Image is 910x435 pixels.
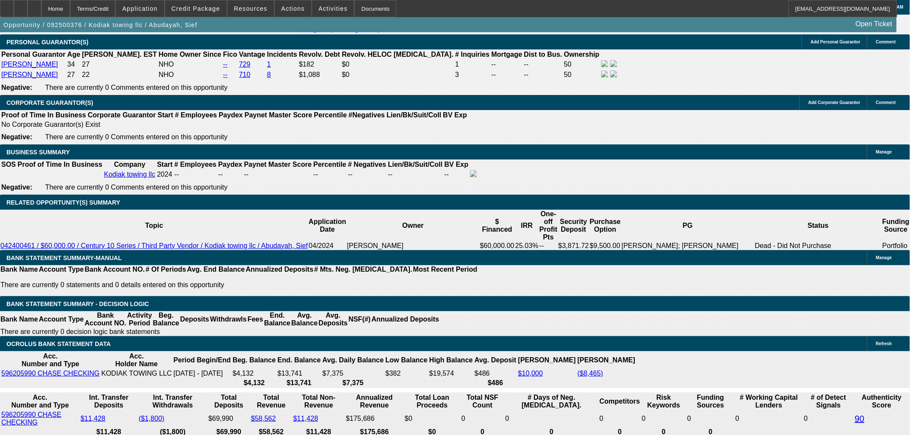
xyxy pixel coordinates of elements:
th: Period Begin/End [173,352,231,368]
a: 710 [239,71,251,78]
td: -- [387,170,443,179]
th: End. Balance [264,311,291,328]
b: # Employees [175,161,217,168]
p: There are currently 0 statements and 0 details entered on this opportunity [0,281,477,289]
th: Security Deposit [558,210,589,242]
th: Withdrawls [209,311,247,328]
img: facebook-icon.png [470,170,477,177]
span: Opportunity / 092500376 / Kodiak towing llc / Abudayah, Sief [3,21,197,28]
button: Actions [275,0,311,17]
b: BV Exp [443,111,467,119]
th: Bank Account NO. [84,265,145,274]
th: # of Detect Signals [804,393,854,410]
th: Avg. Balance [291,311,318,328]
th: Activity Period [127,311,153,328]
th: Application Date [308,210,347,242]
td: 0 [687,410,734,427]
th: $4,132 [232,379,276,387]
th: End. Balance [277,352,321,368]
td: $182 [298,60,341,69]
b: Incidents [267,51,297,58]
img: linkedin-icon.png [610,70,617,77]
th: Avg. Deposits [318,311,348,328]
b: Fico [223,51,237,58]
td: $4,132 [232,369,276,378]
td: $7,375 [322,369,384,378]
th: Status [754,210,882,242]
span: Actions [281,5,305,12]
th: $ Financed [480,210,515,242]
button: Resources [227,0,274,17]
span: Comment [876,40,896,44]
b: Percentile [314,161,346,168]
td: $13,741 [277,369,321,378]
td: $0 [404,410,460,427]
b: Negative: [1,84,32,91]
span: Add Personal Guarantor [811,40,861,44]
th: Proof of Time In Business [17,160,103,169]
th: $7,375 [322,379,384,387]
td: -- [524,70,563,80]
button: Credit Package [165,0,227,17]
b: Start [157,161,172,168]
th: # Of Periods [145,265,187,274]
span: 0 [735,415,739,422]
span: There are currently 0 Comments entered on this opportunity [45,184,227,191]
td: 22 [82,70,157,80]
span: Bank Statement Summary - Decision Logic [6,300,149,307]
th: IRR [515,210,539,242]
td: -- [524,60,563,69]
span: Manage [876,150,892,154]
th: Avg. End Balance [187,265,246,274]
a: 1 [267,61,271,68]
th: Risk Keywords [641,393,686,410]
a: [PERSON_NAME] [1,71,58,78]
button: Application [116,0,164,17]
span: Refresh [876,341,892,346]
span: Add Corporate Guarantor [809,100,861,105]
td: [DATE] - [DATE] [173,369,231,378]
td: $3,871.72 [558,242,589,250]
th: # Mts. Neg. [MEDICAL_DATA]. [314,265,413,274]
th: Beg. Balance [152,311,179,328]
th: [PERSON_NAME] [577,352,636,368]
td: $486 [474,369,517,378]
span: Comment [876,100,896,105]
th: Int. Transfer Deposits [80,393,137,410]
th: Account Type [38,311,84,328]
b: Home Owner Since [159,51,221,58]
td: $1,088 [298,70,341,80]
b: # Inquiries [455,51,489,58]
td: KODIAK TOWING LLC [101,369,172,378]
th: Proof of Time In Business [1,111,86,119]
td: [PERSON_NAME] [347,242,480,250]
button: Activities [312,0,354,17]
td: NHO [158,70,222,80]
th: Total Non-Revenue [293,393,344,410]
span: RELATED OPPORTUNITY(S) SUMMARY [6,199,120,206]
a: ($8,465) [578,370,603,377]
th: Funding Sources [687,393,734,410]
td: NHO [158,60,222,69]
b: Company [114,161,145,168]
th: Funding Source [882,210,910,242]
a: -- [223,71,228,78]
span: Manage [876,255,892,260]
td: $69,990 [208,410,250,427]
span: There are currently 0 Comments entered on this opportunity [45,84,227,91]
b: Corporate Guarantor [88,111,156,119]
span: There are currently 0 Comments entered on this opportunity [45,133,227,141]
b: Negative: [1,133,32,141]
td: $0 [341,60,454,69]
img: facebook-icon.png [601,60,608,67]
b: # Employees [175,111,217,119]
td: 27 [67,70,80,80]
span: OCROLUS BANK STATEMENT DATA [6,340,111,347]
th: Acc. Number and Type [1,352,100,368]
b: #Negatives [349,111,385,119]
div: $175,686 [346,415,403,423]
th: Low Balance [385,352,428,368]
b: Paynet Master Score [245,111,312,119]
b: Lien/Bk/Suit/Coll [387,111,441,119]
b: # Negatives [348,161,386,168]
